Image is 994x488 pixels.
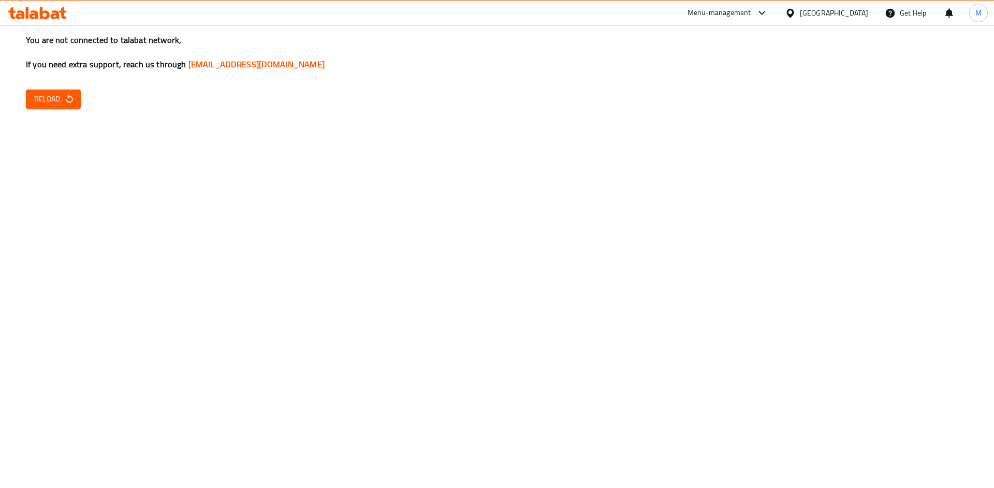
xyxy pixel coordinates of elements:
[26,34,968,70] h3: You are not connected to talabat network, If you need extra support, reach us through
[975,7,982,19] span: M
[688,7,751,19] div: Menu-management
[800,7,868,19] div: [GEOGRAPHIC_DATA]
[34,93,72,106] span: Reload
[26,90,81,109] button: Reload
[188,56,325,72] a: [EMAIL_ADDRESS][DOMAIN_NAME]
